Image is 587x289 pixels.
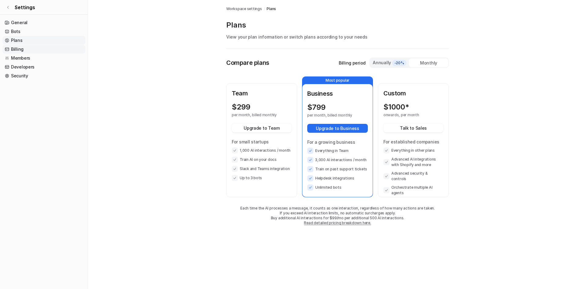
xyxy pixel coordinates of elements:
p: Plans [226,20,449,30]
a: Read detailed pricing breakdown here. [304,220,371,225]
li: Train AI on your docs [232,157,292,163]
li: 3,000 AI interactions / month [307,157,368,163]
p: onwards, per month [383,113,432,117]
div: Monthly [409,58,448,67]
p: Billing period [339,60,366,66]
p: For established companies [383,139,443,145]
li: Unlimited bots [307,184,368,191]
button: Talk to Sales [383,124,443,132]
p: If you exceed AI interaction limits, no automatic surcharges apply. [226,211,449,216]
li: Everything in other plans [383,147,443,154]
li: Advanced AI integrations with Shopify and more [383,157,443,168]
p: $ 299 [232,103,250,111]
li: Helpdesk integrations [307,175,368,181]
a: Plans [267,6,276,12]
p: Team [232,89,292,98]
p: per month, billed monthly [307,113,357,118]
button: Upgrade to Team [232,124,292,132]
button: Upgrade to Business [307,124,368,133]
a: Members [2,54,85,62]
span: -20% [392,60,406,66]
li: Slack and Teams integration [232,166,292,172]
p: For a growing business [307,139,368,145]
li: Everything in Team [307,148,368,154]
li: Orchestrate multiple AI agents [383,185,443,196]
p: For small startups [232,139,292,145]
p: View your plan information or switch plans according to your needs [226,34,449,40]
li: 1,000 AI interactions / month [232,147,292,154]
a: Workspace settings [226,6,262,12]
a: Plans [2,36,85,45]
p: Most popular [302,77,373,84]
p: per month, billed monthly [232,113,281,117]
li: Train on past support tickets [307,166,368,172]
a: Security [2,72,85,80]
a: Billing [2,45,85,54]
p: Business [307,89,368,98]
p: Compare plans [226,58,269,67]
p: Buy additional AI interactions for $99/mo per additional 500 AI interactions. [226,216,449,220]
p: Each time the AI processes a message, it counts as one interaction, regardless of how many action... [226,206,449,211]
p: $ 1000* [383,103,409,111]
p: Custom [383,89,443,98]
div: Annually [372,59,407,66]
li: Advanced security & controls [383,171,443,182]
p: $ 799 [307,103,326,112]
span: / [264,6,265,12]
li: Up to 3 bots [232,175,292,181]
a: Bots [2,27,85,36]
a: General [2,18,85,27]
a: Developers [2,63,85,71]
span: Settings [15,4,35,11]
